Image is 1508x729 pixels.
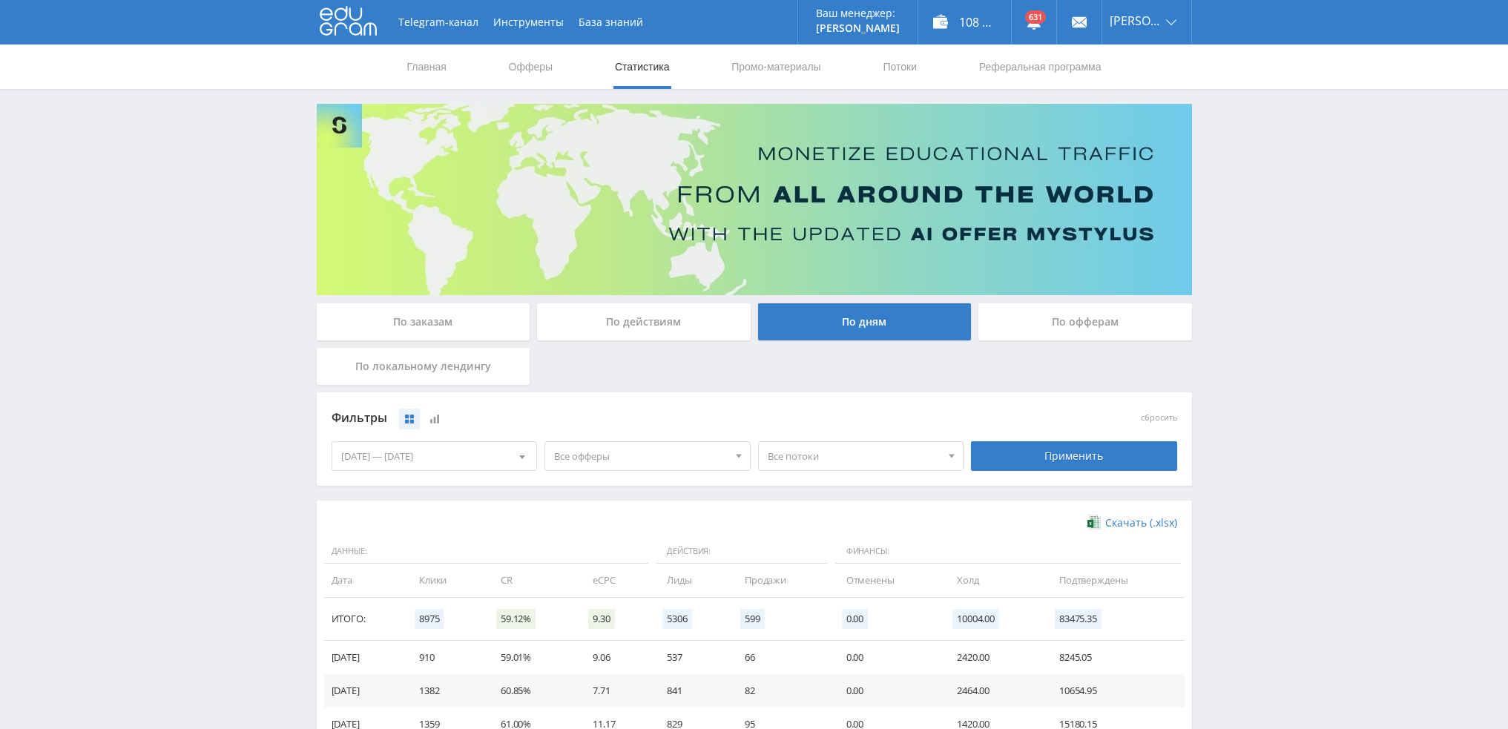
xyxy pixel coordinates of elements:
[486,564,578,597] td: CR
[1110,15,1162,27] span: [PERSON_NAME]
[1141,413,1177,423] button: сбросить
[507,44,555,89] a: Офферы
[816,7,900,19] p: Ваш менеджер:
[740,609,765,629] span: 599
[415,609,444,629] span: 8975
[1055,609,1102,629] span: 83475.35
[324,641,404,674] td: [DATE]
[652,641,730,674] td: 537
[317,348,530,385] div: По локальному лендингу
[835,539,1181,564] span: Финансы:
[613,44,671,89] a: Статистика
[578,674,652,707] td: 7.71
[730,674,832,707] td: 82
[656,539,827,564] span: Действия:
[768,442,941,470] span: Все потоки
[1087,515,1100,530] img: xlsx
[406,44,448,89] a: Главная
[404,674,486,707] td: 1382
[942,641,1044,674] td: 2420.00
[317,303,530,340] div: По заказам
[842,609,868,629] span: 0.00
[971,441,1177,471] div: Применить
[942,674,1044,707] td: 2464.00
[832,564,942,597] td: Отменены
[816,22,900,34] p: [PERSON_NAME]
[588,609,614,629] span: 9.30
[758,303,972,340] div: По дням
[978,303,1192,340] div: По офферам
[1105,517,1177,529] span: Скачать (.xlsx)
[486,641,578,674] td: 59.01%
[324,539,649,564] span: Данные:
[324,674,404,707] td: [DATE]
[1087,515,1176,530] a: Скачать (.xlsx)
[832,674,942,707] td: 0.00
[332,442,537,470] div: [DATE] — [DATE]
[942,564,1044,597] td: Холд
[952,609,999,629] span: 10004.00
[537,303,751,340] div: По действиям
[554,442,728,470] span: Все офферы
[404,641,486,674] td: 910
[332,407,964,429] div: Фильтры
[1044,641,1184,674] td: 8245.05
[978,44,1103,89] a: Реферальная программа
[730,44,822,89] a: Промо-материалы
[578,641,652,674] td: 9.06
[662,609,691,629] span: 5306
[486,674,578,707] td: 60.85%
[1044,564,1184,597] td: Подтверждены
[881,44,918,89] a: Потоки
[324,598,404,641] td: Итого:
[324,564,404,597] td: Дата
[496,609,536,629] span: 59.12%
[832,641,942,674] td: 0.00
[404,564,486,597] td: Клики
[652,674,730,707] td: 841
[730,564,832,597] td: Продажи
[317,104,1192,295] img: Banner
[578,564,652,597] td: eCPC
[1044,674,1184,707] td: 10654.95
[652,564,730,597] td: Лиды
[730,641,832,674] td: 66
